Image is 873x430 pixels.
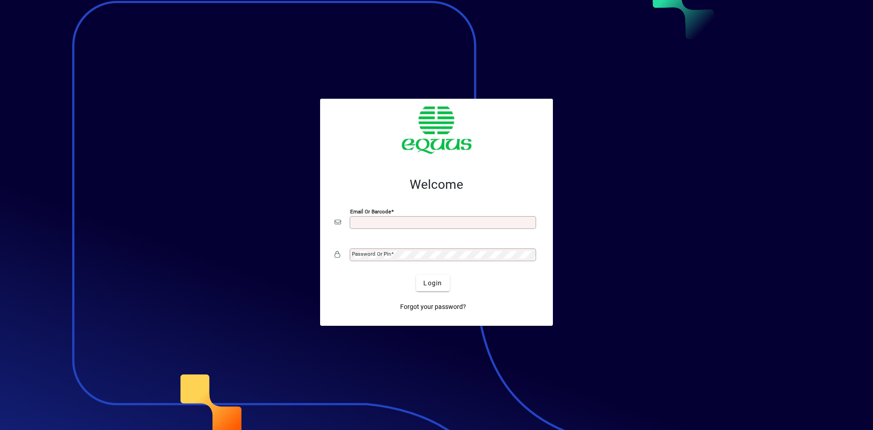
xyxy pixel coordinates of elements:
mat-label: Password or Pin [352,251,391,257]
h2: Welcome [335,177,538,192]
span: Login [423,278,442,288]
button: Login [416,275,449,291]
mat-label: Email or Barcode [350,208,391,215]
span: Forgot your password? [400,302,466,312]
a: Forgot your password? [396,298,470,315]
